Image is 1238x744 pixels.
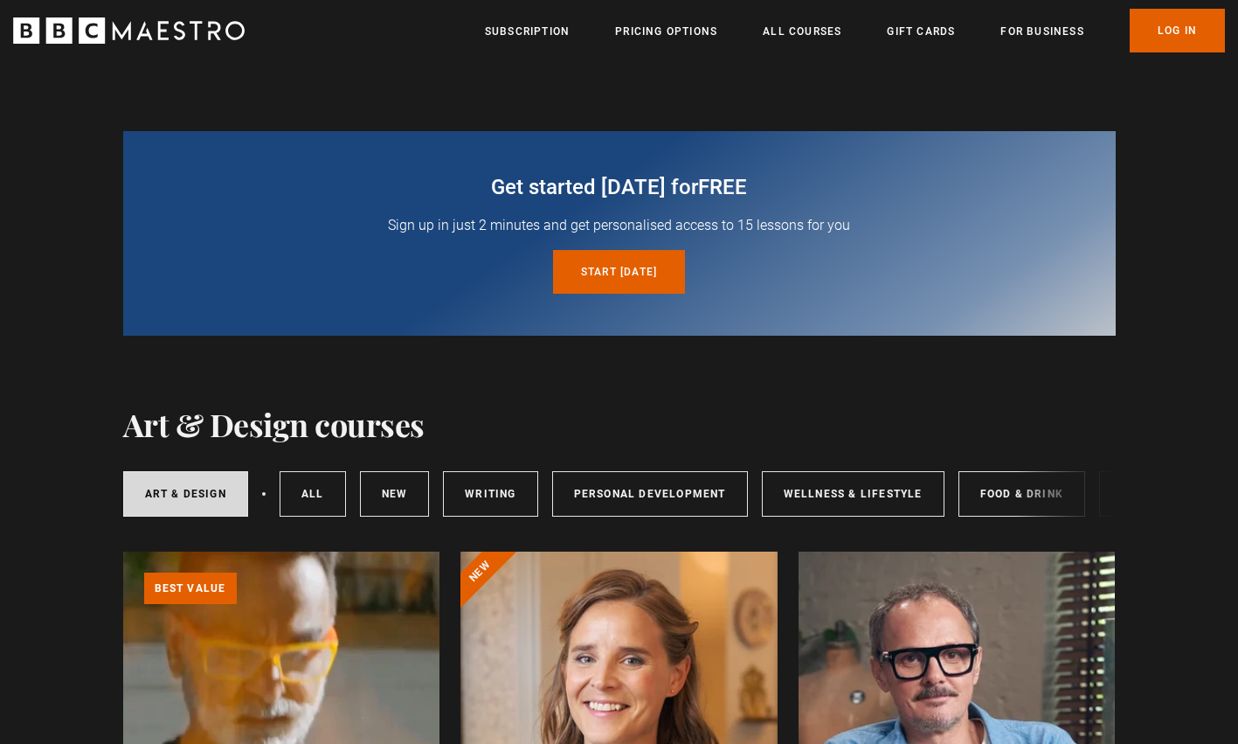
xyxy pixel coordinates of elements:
p: Best value [144,573,237,604]
a: Food & Drink [958,471,1085,517]
a: Gift Cards [887,23,955,40]
a: New [360,471,430,517]
span: free [698,175,747,199]
a: Pricing Options [615,23,717,40]
a: Log In [1130,9,1225,52]
a: For business [1000,23,1083,40]
svg: BBC Maestro [13,17,245,44]
h2: Get started [DATE] for [165,173,1074,201]
a: Art & Design [123,471,248,517]
a: Wellness & Lifestyle [762,471,944,517]
a: Writing [443,471,537,517]
nav: Primary [485,9,1225,52]
a: Subscription [485,23,570,40]
a: Personal Development [552,471,748,517]
h1: Art & Design courses [123,406,425,442]
a: Start [DATE] [553,250,685,294]
p: Sign up in just 2 minutes and get personalised access to 15 lessons for you [165,215,1074,236]
a: All Courses [763,23,841,40]
a: All [280,471,346,517]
